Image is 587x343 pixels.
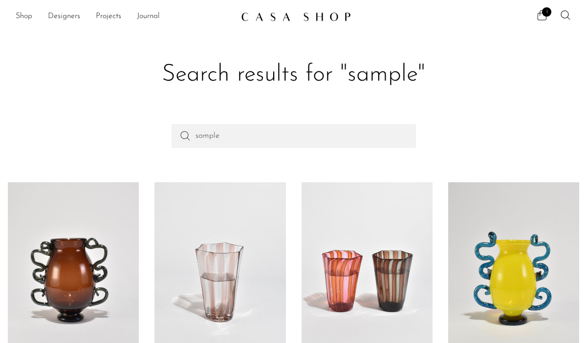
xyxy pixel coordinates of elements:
nav: Desktop navigation [16,8,233,25]
h1: Search results for "sample" [16,60,571,90]
a: Journal [137,10,160,23]
a: Designers [48,10,80,23]
a: Projects [96,10,121,23]
input: Perform a search [172,124,416,148]
span: 1 [542,7,551,17]
ul: NEW HEADER MENU [16,8,233,25]
a: Shop [16,10,32,23]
